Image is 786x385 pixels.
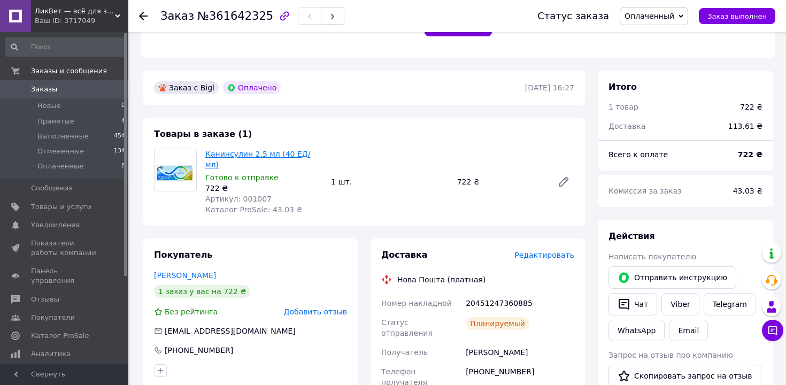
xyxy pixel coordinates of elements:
[165,327,296,335] span: [EMAIL_ADDRESS][DOMAIN_NAME]
[205,150,310,169] a: Канинсулин 2,5 мл (40 ЕД/мл)
[121,161,125,171] span: 8
[121,101,125,111] span: 0
[537,11,609,21] div: Статус заказа
[608,103,638,111] span: 1 товар
[31,266,99,286] span: Панель управления
[722,114,769,138] div: 113.61 ₴
[553,171,574,192] a: Редактировать
[31,183,73,193] span: Сообщения
[205,205,302,214] span: Каталог ProSale: 43.03 ₴
[155,156,196,185] img: Канинсулин 2,5 мл (40 ЕД/мл)
[154,129,252,139] span: Товары в заказе (1)
[121,117,125,126] span: 4
[327,174,452,189] div: 1 шт.
[35,16,128,26] div: Ваш ID: 3717049
[35,6,115,16] span: ЛикВет — всё для здоровья вашего питомца
[707,12,767,20] span: Заказ выполнен
[625,12,674,20] span: Оплаченный
[114,147,125,156] span: 134
[740,102,762,112] div: 722 ₴
[608,320,665,341] a: WhatsApp
[154,271,216,280] a: [PERSON_NAME]
[154,81,219,94] div: Заказ с Bigl
[165,307,218,316] span: Без рейтинга
[525,83,574,92] time: [DATE] 16:27
[31,66,107,76] span: Заказы и сообщения
[608,266,736,289] button: Отправить инструкцию
[381,299,452,307] span: Номер накладной
[464,294,576,313] div: 20451247360885
[205,183,322,194] div: 722 ₴
[453,174,549,189] div: 722 ₴
[608,231,655,241] span: Действия
[31,202,91,212] span: Товары и услуги
[31,349,71,359] span: Аналитика
[669,320,708,341] button: Email
[608,187,682,195] span: Комиссия за заказ
[31,295,59,304] span: Отзывы
[608,351,733,359] span: Запрос на отзыв про компанию
[395,274,488,285] div: Нова Пошта (платная)
[704,293,756,315] a: Telegram
[31,238,99,258] span: Показатели работы компании
[381,250,428,260] span: Доставка
[738,150,762,159] b: 722 ₴
[37,147,84,156] span: Отмененные
[160,10,194,22] span: Заказ
[164,345,234,356] div: [PHONE_NUMBER]
[381,348,428,357] span: Получатель
[31,313,75,322] span: Покупатели
[154,250,212,260] span: Покупатель
[139,11,148,21] div: Вернуться назад
[31,84,57,94] span: Заказы
[37,117,74,126] span: Принятые
[197,10,273,22] span: №361642325
[514,251,574,259] span: Редактировать
[37,161,83,171] span: Оплаченные
[464,343,576,362] div: [PERSON_NAME]
[608,252,696,261] span: Написать покупателю
[608,150,668,159] span: Всего к оплате
[733,187,762,195] span: 43.03 ₴
[608,82,637,92] span: Итого
[5,37,126,57] input: Поиск
[223,81,281,94] div: Оплачено
[31,220,80,230] span: Уведомления
[37,132,89,141] span: Выполненные
[466,317,529,330] div: Планируемый
[381,318,433,337] span: Статус отправления
[284,307,347,316] span: Добавить отзыв
[31,331,89,341] span: Каталог ProSale
[205,195,272,203] span: Артикул: 001007
[608,122,645,130] span: Доставка
[661,293,699,315] a: Viber
[37,101,61,111] span: Новые
[154,285,250,298] div: 1 заказ у вас на 722 ₴
[114,132,125,141] span: 454
[205,173,279,182] span: Готово к отправке
[699,8,775,24] button: Заказ выполнен
[608,293,657,315] button: Чат
[762,320,783,341] button: Чат с покупателем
